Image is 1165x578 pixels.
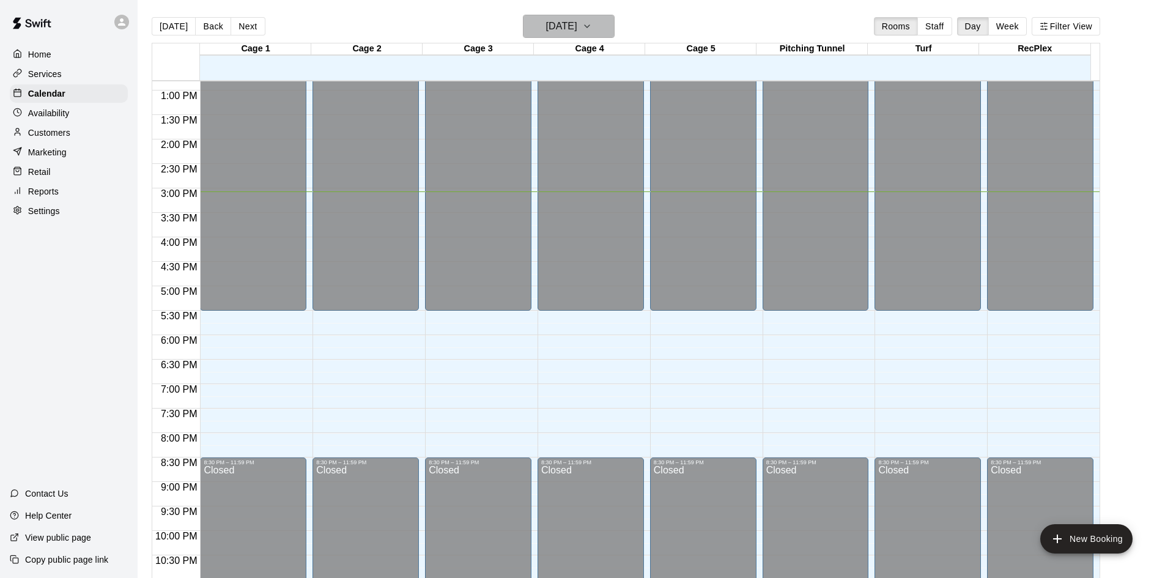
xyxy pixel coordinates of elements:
span: 6:30 PM [158,360,201,370]
a: Services [10,65,128,83]
p: Availability [28,107,70,119]
span: 5:30 PM [158,311,201,321]
p: Contact Us [25,487,68,500]
button: Next [231,17,265,35]
span: 2:30 PM [158,164,201,174]
a: Customers [10,124,128,142]
button: Rooms [874,17,918,35]
div: Cage 4 [534,43,645,55]
p: View public page [25,532,91,544]
p: Calendar [28,87,65,100]
button: Filter View [1032,17,1100,35]
span: 6:00 PM [158,335,201,346]
h6: [DATE] [546,18,577,35]
span: 4:00 PM [158,237,201,248]
a: Reports [10,182,128,201]
div: Pitching Tunnel [756,43,868,55]
p: Copy public page link [25,554,108,566]
div: Cage 5 [645,43,756,55]
div: 8:30 PM – 11:59 PM [991,459,1090,465]
span: 7:00 PM [158,384,201,395]
a: Availability [10,104,128,122]
p: Home [28,48,51,61]
div: 8:30 PM – 11:59 PM [316,459,415,465]
div: Turf [868,43,979,55]
a: Home [10,45,128,64]
span: 9:00 PM [158,482,201,492]
button: Staff [917,17,952,35]
button: Day [957,17,989,35]
div: Cage 2 [311,43,423,55]
p: Marketing [28,146,67,158]
span: 9:30 PM [158,506,201,517]
span: 8:30 PM [158,458,201,468]
a: Settings [10,202,128,220]
button: add [1040,524,1133,554]
div: 8:30 PM – 11:59 PM [878,459,977,465]
button: Back [195,17,231,35]
div: RecPlex [979,43,1090,55]
p: Settings [28,205,60,217]
span: 7:30 PM [158,409,201,419]
div: Cage 3 [423,43,534,55]
span: 3:00 PM [158,188,201,199]
div: 8:30 PM – 11:59 PM [429,459,528,465]
span: 2:00 PM [158,139,201,150]
p: Customers [28,127,70,139]
span: 5:00 PM [158,286,201,297]
span: 4:30 PM [158,262,201,272]
a: Retail [10,163,128,181]
div: 8:30 PM – 11:59 PM [541,459,640,465]
span: 3:30 PM [158,213,201,223]
button: Week [988,17,1027,35]
a: Calendar [10,84,128,103]
span: 8:00 PM [158,433,201,443]
p: Retail [28,166,51,178]
p: Services [28,68,62,80]
span: 10:00 PM [152,531,200,541]
div: 8:30 PM – 11:59 PM [204,459,303,465]
div: 8:30 PM – 11:59 PM [766,459,865,465]
div: Cage 1 [200,43,311,55]
span: 10:30 PM [152,555,200,566]
p: Help Center [25,509,72,522]
a: Marketing [10,143,128,161]
button: [DATE] [152,17,196,35]
span: 1:30 PM [158,115,201,125]
div: 8:30 PM – 11:59 PM [654,459,753,465]
p: Reports [28,185,59,198]
button: [DATE] [523,15,615,38]
span: 1:00 PM [158,91,201,101]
